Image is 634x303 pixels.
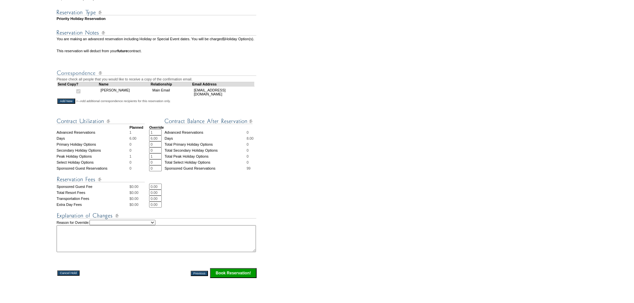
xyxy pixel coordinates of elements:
[247,166,251,170] span: 99
[57,8,256,17] img: Reservation Type
[129,184,149,190] td: $
[57,270,80,276] input: Cancel Hold
[117,49,127,53] b: future
[223,37,225,41] b: 1
[57,153,129,159] td: Peak Holiday Options
[129,160,131,164] span: 0
[129,142,131,146] span: 0
[149,125,164,129] strong: Override
[57,196,129,202] td: Transportation Fees
[58,82,99,86] td: Send Copy?
[129,202,149,208] td: $
[247,148,249,152] span: 0
[57,135,129,141] td: Days
[192,82,254,86] td: Email Address
[57,98,75,104] input: Add New
[247,136,254,140] span: 8.00
[131,191,138,195] span: 0.00
[57,129,129,135] td: Advanced Reservations
[131,203,138,207] span: 0.00
[129,196,149,202] td: $
[164,165,246,171] td: Sponsored Guest Reservations
[57,141,129,147] td: Primary Holiday Options
[247,154,249,158] span: 0
[164,159,246,165] td: Total Select Holiday Options
[131,185,138,189] span: 0.00
[191,271,208,276] input: Previous
[129,166,131,170] span: 0
[57,29,256,37] img: Reservation Notes
[247,142,249,146] span: 0
[247,160,249,164] span: 0
[247,130,249,134] span: 0
[57,117,145,125] img: Contract Utilization
[99,86,151,98] td: [PERSON_NAME]
[57,17,257,21] td: Priority Holiday Reservation
[164,129,246,135] td: Advanced Reservations
[57,220,257,252] td: Reason for Override:
[76,99,171,103] span: <--Add additional correspondence recipients for this reservation only.
[164,147,246,153] td: Total Secondary Holiday Options
[57,190,129,196] td: Total Resort Fees
[57,175,145,184] img: Reservation Fees
[129,154,131,158] span: 1
[99,82,151,86] td: Name
[131,197,138,201] span: 0.00
[129,148,131,152] span: 0
[57,147,129,153] td: Secondary Holiday Options
[151,86,192,98] td: Main Email
[57,37,257,45] td: You are making an advanced reservation including Holiday or Special Event dates. You will be char...
[129,190,149,196] td: $
[129,130,131,134] span: 1
[192,86,254,98] td: [EMAIL_ADDRESS][DOMAIN_NAME]
[57,77,192,81] span: Please check all people that you would like to receive a copy of the confirmation email.
[57,202,129,208] td: Extra Day Fees
[210,268,257,278] input: Click this button to finalize your reservation.
[57,184,129,190] td: Sponsored Guest Fee
[129,125,143,129] strong: Planned
[164,117,253,125] img: Contract Balance After Reservation
[57,159,129,165] td: Select Holiday Options
[164,141,246,147] td: Total Primary Holiday Options
[129,136,136,140] span: 6.00
[151,82,192,86] td: Relationship
[164,135,246,141] td: Days
[164,153,246,159] td: Total Peak Holiday Options
[57,49,257,53] td: This reservation will deduct from your contract.
[57,165,129,171] td: Sponsored Guest Reservations
[57,212,256,220] img: Explanation of Changes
